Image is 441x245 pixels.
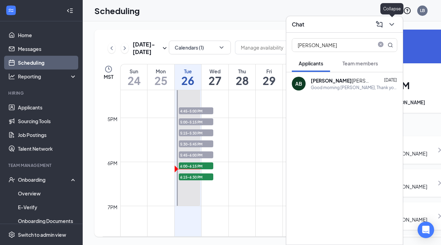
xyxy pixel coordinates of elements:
[18,73,77,80] div: Reporting
[18,128,77,142] a: Job Postings
[311,85,397,90] div: Good morning [PERSON_NAME], Thank you for your notice. Have a good day!
[388,20,396,29] svg: ChevronDown
[18,56,77,70] a: Scheduling
[8,162,75,168] div: Team Management
[121,64,147,90] a: August 24, 2025
[121,75,147,86] h1: 24
[66,7,73,14] svg: Collapse
[283,68,309,75] div: Sat
[386,19,397,30] button: ChevronDown
[218,44,225,51] svg: ChevronDown
[377,42,385,49] span: close-circle
[256,64,283,90] a: August 29, 2025
[18,231,66,238] div: Switch to admin view
[94,5,140,17] h1: Scheduling
[8,176,15,183] svg: UserCheck
[374,19,385,30] button: ComposeMessage
[121,44,128,52] svg: ChevronRight
[18,214,77,228] a: Onboarding Documents
[179,107,213,114] span: 4:45-5:00 PM
[256,68,283,75] div: Fri
[202,64,228,90] a: August 27, 2025
[147,75,174,86] h1: 25
[283,75,309,86] h1: 30
[202,68,228,75] div: Wed
[202,75,228,86] h1: 27
[179,129,213,136] span: 5:15-5:30 PM
[295,80,302,87] div: AB
[241,44,290,51] input: Manage availability
[108,44,115,52] svg: ChevronLeft
[380,3,403,14] div: Collapse
[8,73,15,80] svg: Analysis
[18,200,77,214] a: E-Verify
[299,60,323,66] span: Applicants
[342,60,378,66] span: Team members
[283,64,309,90] a: August 30, 2025
[104,73,113,80] span: MST
[420,8,425,13] div: LB
[403,7,411,15] svg: QuestionInfo
[18,100,77,114] a: Applicants
[179,118,213,125] span: 5:00-5:15 PM
[18,142,77,156] a: Talent Network
[18,176,71,183] div: Onboarding
[8,231,15,238] svg: Settings
[179,140,213,147] span: 5:30-5:45 PM
[133,41,161,56] h3: [DATE] - [DATE]
[104,65,113,73] svg: Clock
[377,42,385,47] span: close-circle
[8,90,75,96] div: Hiring
[121,43,129,53] button: ChevronRight
[375,20,383,29] svg: ComposeMessage
[175,64,202,90] a: August 26, 2025
[8,7,14,14] svg: WorkstreamLogo
[147,64,174,90] a: August 25, 2025
[18,114,77,128] a: Sourcing Tools
[106,115,119,123] div: 5pm
[292,21,304,28] h3: Chat
[175,68,202,75] div: Tue
[388,42,393,48] svg: MagnifyingGlass
[169,41,231,54] button: Calendars (1)ChevronDown
[175,75,202,86] h1: 26
[229,68,256,75] div: Thu
[18,42,77,56] a: Messages
[161,44,169,52] svg: SmallChevronDown
[121,68,147,75] div: Sun
[147,68,174,75] div: Mon
[179,173,213,180] span: 6:15-6:30 PM
[292,39,374,52] input: Search applicant
[418,222,434,238] div: Open Intercom Messenger
[179,151,213,158] span: 5:45-6:00 PM
[229,75,256,86] h1: 28
[256,75,283,86] h1: 29
[18,28,77,42] a: Home
[18,187,77,200] a: Overview
[179,162,213,169] span: 6:00-6:15 PM
[311,77,373,84] div: [PERSON_NAME]
[311,77,352,84] b: [PERSON_NAME]
[106,159,119,167] div: 6pm
[229,64,256,90] a: August 28, 2025
[106,203,119,211] div: 7pm
[108,43,115,53] button: ChevronLeft
[384,77,397,83] span: [DATE]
